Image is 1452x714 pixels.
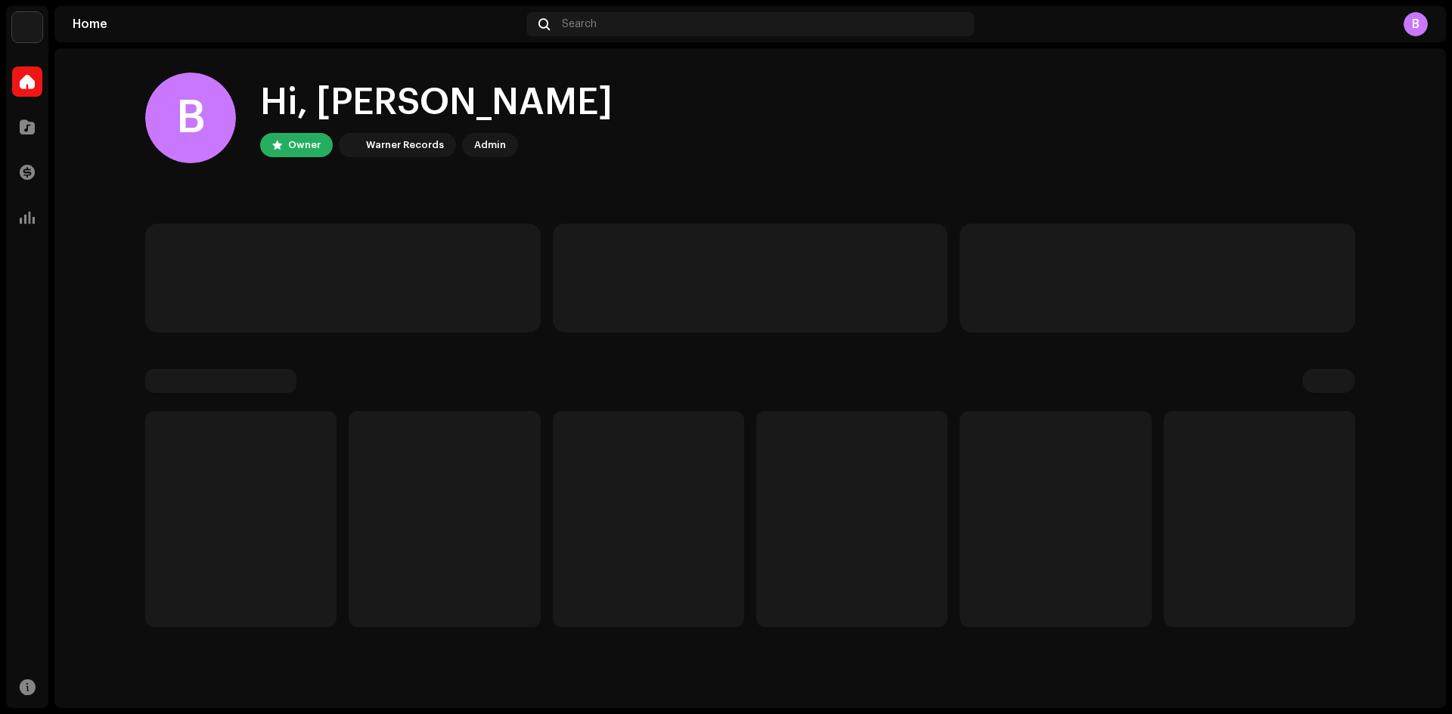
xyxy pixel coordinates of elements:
div: Hi, [PERSON_NAME] [260,79,613,127]
img: acab2465-393a-471f-9647-fa4d43662784 [342,136,360,154]
div: Admin [474,136,506,154]
div: B [1404,12,1428,36]
div: Warner Records [366,136,444,154]
span: Search [562,18,597,30]
div: Owner [288,136,321,154]
div: Home [73,18,520,30]
div: B [145,73,236,163]
img: acab2465-393a-471f-9647-fa4d43662784 [12,12,42,42]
